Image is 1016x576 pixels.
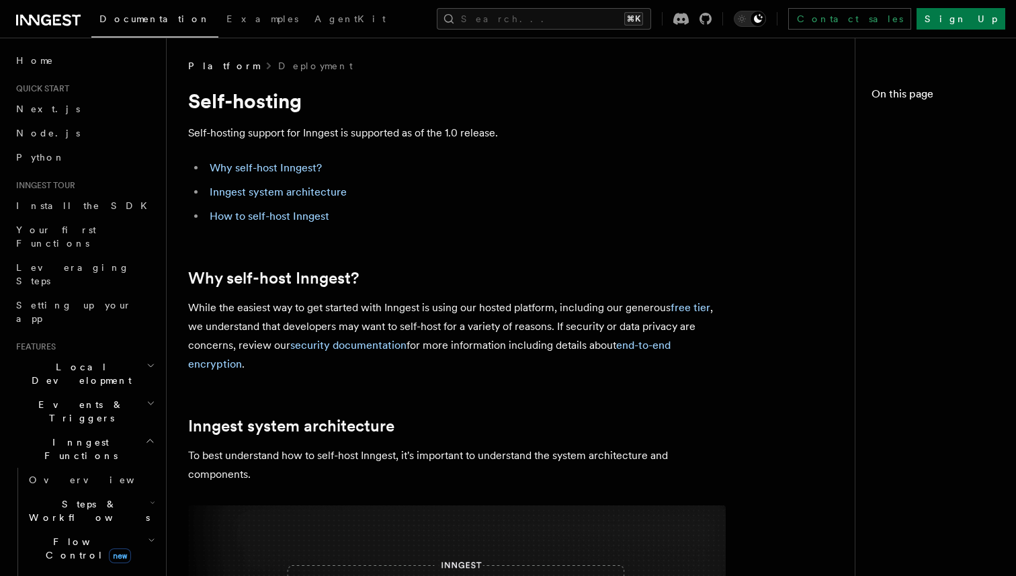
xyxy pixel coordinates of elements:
a: security documentation [290,339,407,352]
span: Your first Functions [16,224,96,249]
span: Inngest tour [11,180,75,191]
a: AgentKit [306,4,394,36]
a: free tier [671,301,710,314]
span: Platform [188,59,259,73]
a: Examples [218,4,306,36]
a: Deployment [278,59,353,73]
a: Install the SDK [11,194,158,218]
span: Steps & Workflows [24,497,150,524]
span: Inngest Functions [11,436,145,462]
span: Home [16,54,54,67]
a: Your first Functions [11,218,158,255]
a: Node.js [11,121,158,145]
h1: Self-hosting [188,89,726,113]
a: Inngest system architecture [188,417,394,436]
span: Setting up your app [16,300,132,324]
span: Node.js [16,128,80,138]
a: Python [11,145,158,169]
span: Features [11,341,56,352]
a: Documentation [91,4,218,38]
button: Toggle dark mode [734,11,766,27]
kbd: ⌘K [624,12,643,26]
a: Sign Up [917,8,1005,30]
p: Self-hosting support for Inngest is supported as of the 1.0 release. [188,124,726,142]
a: Next.js [11,97,158,121]
span: AgentKit [314,13,386,24]
span: Local Development [11,360,146,387]
span: Next.js [16,104,80,114]
span: Flow Control [24,535,148,562]
a: Leveraging Steps [11,255,158,293]
a: Inngest system architecture [210,186,347,198]
button: Search...⌘K [437,8,651,30]
p: While the easiest way to get started with Inngest is using our hosted platform, including our gen... [188,298,726,374]
p: To best understand how to self-host Inngest, it's important to understand the system architecture... [188,446,726,484]
a: Overview [24,468,158,492]
span: Quick start [11,83,69,94]
a: Home [11,48,158,73]
h4: On this page [872,86,1000,108]
span: Examples [226,13,298,24]
span: Overview [29,475,167,485]
a: Contact sales [788,8,911,30]
span: Leveraging Steps [16,262,130,286]
a: Why self-host Inngest? [210,161,322,174]
button: Flow Controlnew [24,530,158,567]
span: new [109,548,131,563]
button: Local Development [11,355,158,393]
span: Python [16,152,65,163]
button: Steps & Workflows [24,492,158,530]
a: How to self-host Inngest [210,210,329,222]
span: Documentation [99,13,210,24]
a: Setting up your app [11,293,158,331]
button: Events & Triggers [11,393,158,430]
span: Events & Triggers [11,398,146,425]
span: Install the SDK [16,200,155,211]
a: Why self-host Inngest? [188,269,359,288]
button: Inngest Functions [11,430,158,468]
